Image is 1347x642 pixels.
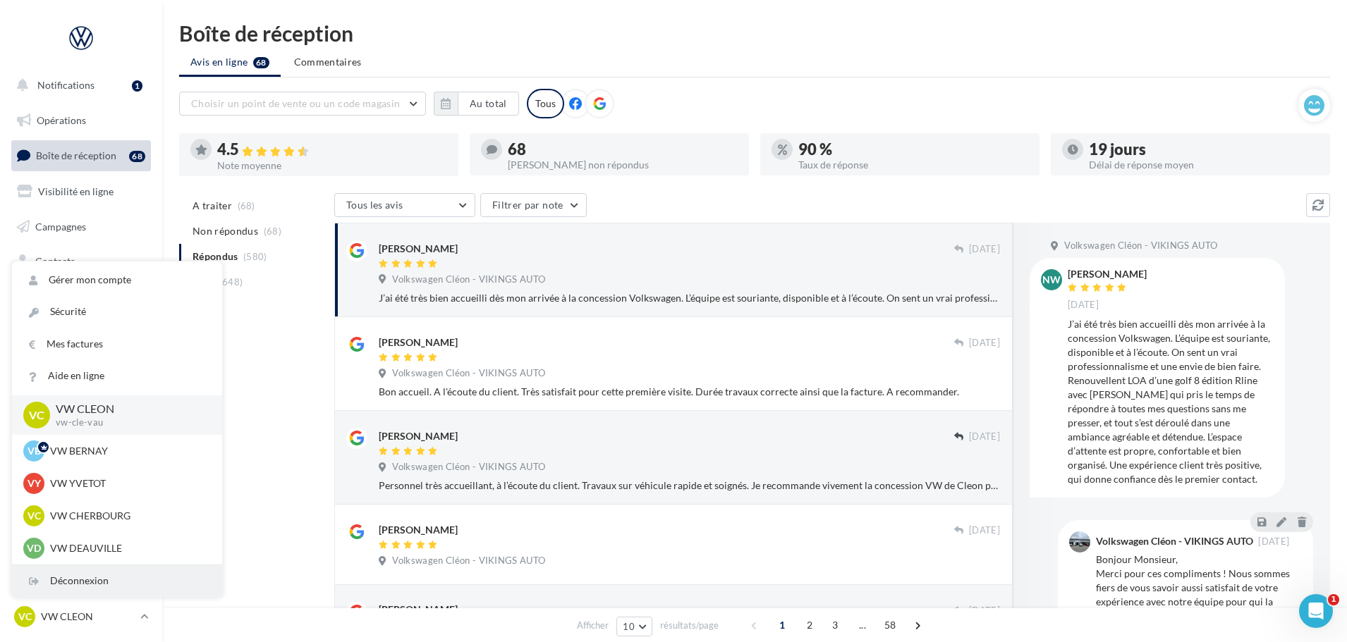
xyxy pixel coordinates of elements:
[851,614,874,636] span: ...
[179,92,426,116] button: Choisir un point de vente ou un code magasin
[392,555,545,567] span: Volkswagen Cléon - VIKINGS AUTO
[771,614,793,636] span: 1
[623,621,635,632] span: 10
[1064,240,1217,252] span: Volkswagen Cléon - VIKINGS AUTO
[12,328,222,360] a: Mes factures
[28,476,41,490] span: VY
[1068,317,1274,486] div: J’ai été très bien accueilli dès mon arrivée à la concession Volkswagen. L’équipe est souriante, ...
[129,151,145,162] div: 68
[8,177,154,206] a: Visibilité en ligne
[11,603,151,630] a: VC VW CLEON
[969,431,1000,443] span: [DATE]
[28,444,41,458] span: VB
[379,335,458,350] div: [PERSON_NAME]
[379,603,458,617] div: [PERSON_NAME]
[1089,142,1319,157] div: 19 jours
[8,140,154,171] a: Boîte de réception68
[508,160,738,170] div: [PERSON_NAME] non répondus
[8,399,154,440] a: Campagnes DataOnDemand
[8,317,154,347] a: Calendrier
[193,199,232,213] span: A traiter
[969,605,1000,617] span: [DATE]
[798,160,1028,170] div: Taux de réponse
[193,224,258,238] span: Non répondus
[334,193,475,217] button: Tous les avis
[27,541,41,555] span: VD
[616,617,652,636] button: 10
[1258,537,1289,546] span: [DATE]
[12,565,222,597] div: Déconnexion
[969,243,1000,256] span: [DATE]
[264,226,281,237] span: (68)
[969,524,1000,537] span: [DATE]
[527,89,564,118] div: Tous
[379,291,1000,305] div: J’ai été très bien accueilli dès mon arrivée à la concession Volkswagen. L’équipe est souriante, ...
[217,142,447,158] div: 4.5
[36,149,116,161] span: Boîte de réception
[1042,273,1061,287] span: Nw
[12,264,222,296] a: Gérer mon compte
[508,142,738,157] div: 68
[1096,536,1253,546] div: Volkswagen Cléon - VIKINGS AUTO
[50,541,205,555] p: VW DEAUVILLE
[798,142,1028,157] div: 90 %
[379,242,458,256] div: [PERSON_NAME]
[12,296,222,328] a: Sécurité
[18,610,32,624] span: VC
[37,114,86,126] span: Opérations
[1068,269,1147,279] div: [PERSON_NAME]
[8,212,154,242] a: Campagnes
[379,523,458,537] div: [PERSON_NAME]
[392,367,545,380] span: Volkswagen Cléon - VIKINGS AUTO
[392,461,545,474] span: Volkswagen Cléon - VIKINGS AUTO
[8,247,154,276] a: Contacts
[1068,299,1099,311] span: [DATE]
[660,619,719,632] span: résultats/page
[37,79,95,91] span: Notifications
[379,479,1000,493] div: Personnel très accueillant, à l’écoute du client. Travaux sur véhicule rapide et soignés. Je reco...
[1328,594,1339,605] span: 1
[379,429,458,443] div: [PERSON_NAME]
[35,255,75,267] span: Contacts
[50,444,205,458] p: VW BERNAY
[1299,594,1333,628] iframe: Intercom live chat
[191,97,400,109] span: Choisir un point de vente ou un code magasin
[132,80,142,92] div: 1
[28,509,41,523] span: VC
[41,610,135,624] p: VW CLEON
[392,273,545,286] span: Volkswagen Cléon - VIKINGS AUTO
[8,282,154,311] a: Médiathèque
[12,360,222,392] a: Aide en ligne
[238,200,255,211] span: (68)
[179,23,1330,44] div: Boîte de réception
[50,509,205,523] p: VW CHERBOURG
[8,352,154,393] a: PLV et print personnalisable
[56,416,200,429] p: vw-cle-vau
[879,614,902,636] span: 58
[379,385,1000,399] div: Bon accueil. A l'écoute du client. Très satisfait pour cette première visite. Durée travaux corre...
[35,220,86,232] span: Campagnes
[8,70,148,100] button: Notifications 1
[294,55,362,69] span: Commentaires
[434,92,519,116] button: Au total
[38,185,114,197] span: Visibilité en ligne
[346,199,403,211] span: Tous les avis
[217,161,447,171] div: Note moyenne
[1089,160,1319,170] div: Délai de réponse moyen
[969,337,1000,350] span: [DATE]
[219,276,243,288] span: (648)
[577,619,609,632] span: Afficher
[458,92,519,116] button: Au total
[798,614,821,636] span: 2
[480,193,587,217] button: Filtrer par note
[50,476,205,490] p: VW YVETOT
[29,407,44,423] span: VC
[8,106,154,135] a: Opérations
[56,401,200,417] p: VW CLEON
[824,614,846,636] span: 3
